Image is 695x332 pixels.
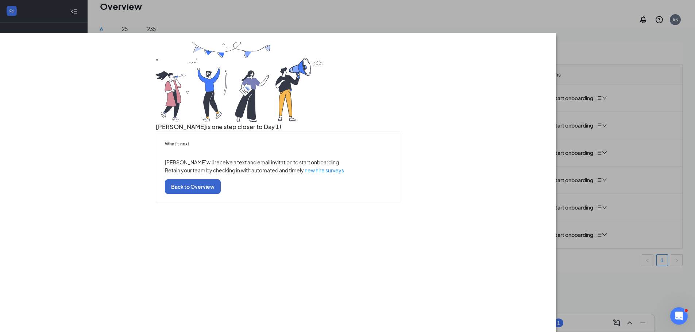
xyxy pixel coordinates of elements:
[165,166,391,174] p: Retain your team by checking in with automated and timely
[165,179,221,194] button: Back to Overview
[305,167,344,173] a: new hire surveys
[156,122,400,132] h3: [PERSON_NAME] is one step closer to Day 1!
[156,42,324,122] img: you are all set
[670,307,688,325] iframe: Intercom live chat
[165,141,391,147] h5: What’s next
[165,158,391,166] p: [PERSON_NAME] will receive a text and email invitation to start onboarding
